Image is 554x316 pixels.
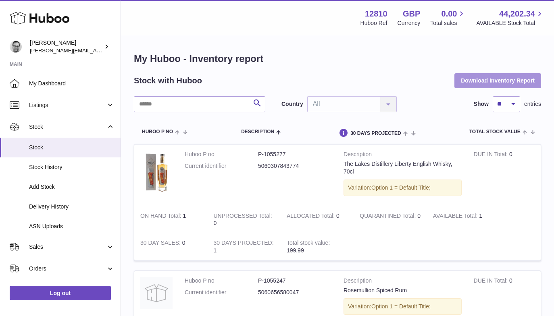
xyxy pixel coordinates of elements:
[29,203,115,211] span: Delivery History
[213,213,272,221] strong: UNPROCESSED Total
[185,277,258,285] dt: Huboo P no
[499,8,535,19] span: 44,202.34
[433,213,479,221] strong: AVAILABLE Total
[207,233,280,260] td: 1
[417,213,421,219] span: 0
[287,213,336,221] strong: ALLOCATED Total
[344,151,462,160] strong: Description
[430,8,466,27] a: 0.00 Total sales
[140,151,173,194] img: product image
[207,206,280,233] td: 0
[29,163,115,171] span: Stock History
[140,240,182,248] strong: 30 DAY SALES
[29,101,106,109] span: Listings
[365,8,387,19] strong: 12810
[469,129,521,134] span: Total stock value
[30,47,162,54] span: [PERSON_NAME][EMAIL_ADDRESS][DOMAIN_NAME]
[258,289,331,296] dd: 5060656580047
[281,206,354,233] td: 0
[281,100,303,108] label: Country
[344,287,462,294] div: Rosemullion Spiced Rum
[398,19,421,27] div: Currency
[29,265,106,273] span: Orders
[140,277,173,309] img: product image
[80,47,87,53] img: tab_keywords_by_traffic_grey.svg
[344,277,462,287] strong: Description
[403,8,420,19] strong: GBP
[140,213,183,221] strong: ON HAND Total
[287,240,330,248] strong: Total stock value
[29,144,115,151] span: Stock
[344,160,462,176] div: The Lakes Distillery Liberty English Whisky, 70cl
[474,151,509,159] strong: DUE IN Total
[29,243,106,251] span: Sales
[474,277,509,286] strong: DUE IN Total
[22,47,28,53] img: tab_domain_overview_orange.svg
[371,303,431,310] span: Option 1 = Default Title;
[476,8,544,27] a: 44,202.34 AVAILABLE Stock Total
[185,289,258,296] dt: Current identifier
[344,180,462,196] div: Variation:
[185,151,258,158] dt: Huboo P no
[524,100,541,108] span: entries
[13,21,19,27] img: website_grey.svg
[258,162,331,170] dd: 5060307843774
[10,41,22,53] img: alex@digidistiller.com
[29,183,115,191] span: Add Stock
[241,129,274,134] span: Description
[258,151,331,158] dd: P-1055277
[350,131,401,136] span: 30 DAYS PROJECTED
[89,48,136,53] div: Keywords by Traffic
[185,162,258,170] dt: Current identifier
[454,73,541,88] button: Download Inventory Report
[344,298,462,315] div: Variation:
[371,184,431,191] span: Option 1 = Default Title;
[476,19,544,27] span: AVAILABLE Stock Total
[31,48,72,53] div: Domain Overview
[142,129,173,134] span: Huboo P no
[287,247,304,254] span: 199.99
[474,100,489,108] label: Show
[134,206,207,233] td: 1
[360,213,417,221] strong: QUARANTINED Total
[29,123,106,131] span: Stock
[21,21,89,27] div: Domain: [DOMAIN_NAME]
[134,52,541,65] h1: My Huboo - Inventory report
[29,80,115,87] span: My Dashboard
[23,13,40,19] div: v 4.0.25
[442,8,457,19] span: 0.00
[258,277,331,285] dd: P-1055247
[427,206,500,233] td: 1
[360,19,387,27] div: Huboo Ref
[134,233,207,260] td: 0
[29,223,115,230] span: ASN Uploads
[134,75,202,86] h2: Stock with Huboo
[13,13,19,19] img: logo_orange.svg
[213,240,273,248] strong: 30 DAYS PROJECTED
[468,145,541,206] td: 0
[30,39,102,54] div: [PERSON_NAME]
[10,286,111,300] a: Log out
[430,19,466,27] span: Total sales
